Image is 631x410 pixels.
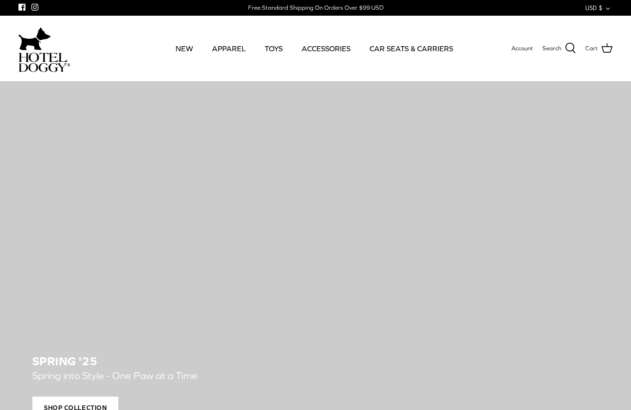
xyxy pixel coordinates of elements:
[18,53,70,72] img: hoteldoggycom
[293,33,359,64] a: ACCESSORIES
[511,45,533,52] span: Account
[361,33,461,64] a: CAR SEATS & CARRIERS
[256,33,291,64] a: TOYS
[248,4,383,12] div: Free Standard Shipping On Orders Over $99 USD
[542,44,561,54] span: Search
[511,44,533,54] a: Account
[31,4,38,11] a: Instagram
[18,25,70,72] a: hoteldoggycom
[542,42,576,54] a: Search
[18,25,51,53] img: dog-icon.svg
[32,355,599,368] h2: SPRING '25
[585,44,598,54] span: Cart
[167,33,201,64] a: NEW
[18,4,25,11] a: Facebook
[585,42,613,54] a: Cart
[204,33,254,64] a: APPAREL
[32,368,453,384] p: Spring into Style - One Paw at a Time
[248,1,383,15] a: Free Standard Shipping On Orders Over $99 USD
[137,33,491,64] div: Primary navigation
